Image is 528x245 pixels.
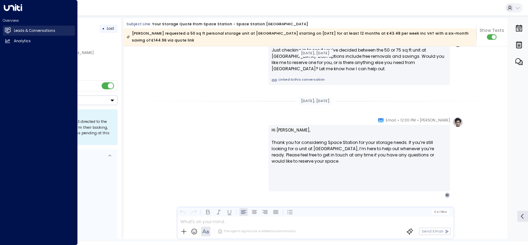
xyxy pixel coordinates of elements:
[14,28,55,34] h2: Leads & Conversations
[434,210,447,214] span: Cc Bcc
[420,117,450,124] span: [PERSON_NAME]
[126,30,473,44] div: [PERSON_NAME] requested a 50 sq ft personal storage unit at [GEOGRAPHIC_DATA] starting on [DATE] ...
[102,24,105,33] div: •
[189,208,198,216] button: Redo
[400,117,416,124] span: 12:00 PM
[417,117,419,124] span: •
[480,27,504,34] span: Show Texts
[14,38,31,44] h2: Analytics
[453,117,463,127] img: profile-logo.png
[386,117,396,124] span: Email
[299,50,332,57] div: [DATE], [DATE]
[439,210,440,214] span: |
[272,47,447,72] div: Just checking in to see if you’ve decided between the 50 or 75 sq ft unit at [GEOGRAPHIC_DATA]. B...
[397,117,399,124] span: •
[152,21,308,27] div: Your storage quote from Space Station - Space Station [GEOGRAPHIC_DATA]
[126,21,151,27] span: Subject Line:
[3,18,75,23] h2: Overview
[272,127,447,171] p: Hi [PERSON_NAME], Thank you for considering Space Station for your storage needs. If you’re still...
[299,97,332,105] div: [DATE], [DATE]
[179,208,187,216] button: Undo
[432,209,449,214] button: Cc|Bcc
[3,26,75,36] a: Leads & Conversations
[272,78,447,83] a: Linked to this conversation
[3,36,75,46] a: Analytics
[445,192,450,198] div: M
[107,26,114,31] span: Lost
[218,229,296,234] div: The agent signature is added automatically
